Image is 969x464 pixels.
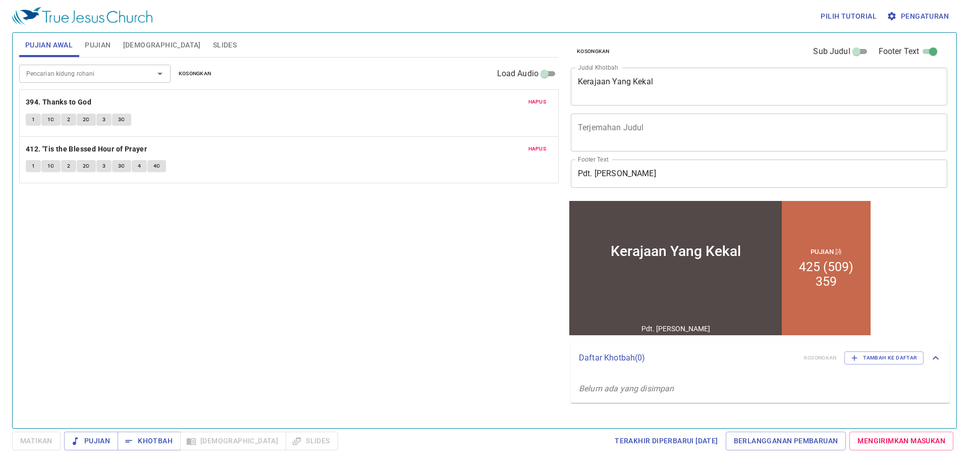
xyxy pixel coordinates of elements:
[61,160,76,172] button: 2
[817,7,881,26] button: Pilih tutorial
[821,10,877,23] span: Pilih tutorial
[47,115,55,124] span: 1C
[611,432,722,450] a: Terakhir Diperbarui [DATE]
[26,96,91,109] b: 394. Thanks to God
[528,97,547,107] span: Hapus
[26,114,41,126] button: 1
[123,39,201,51] span: [DEMOGRAPHIC_DATA]
[522,143,553,155] button: Hapus
[497,68,539,80] span: Load Audio
[118,162,125,171] span: 3C
[522,96,553,108] button: Hapus
[734,435,838,447] span: Berlangganan Pembaruan
[102,162,105,171] span: 3
[118,432,181,450] button: Khotbah
[179,69,211,78] span: Kosongkan
[579,352,796,364] p: Daftar Khotbah ( 0 )
[844,351,924,365] button: Tambah ke Daftar
[571,341,950,375] div: Daftar Khotbah(0)KosongkanTambah ke Daftar
[96,160,112,172] button: 3
[578,77,940,96] textarea: Kerajaan Yang Kekal
[879,45,920,58] span: Footer Text
[26,143,149,156] button: 412. 'Tis the Blessed Hour of Prayer
[47,162,55,171] span: 1C
[567,198,873,338] iframe: from-child
[112,114,131,126] button: 3C
[528,144,547,153] span: Hapus
[577,47,610,56] span: Kosongkan
[83,115,90,124] span: 2C
[849,432,953,450] a: Mengirimkan Masukan
[889,10,949,23] span: Pengaturan
[67,162,70,171] span: 2
[126,435,173,447] span: Khotbah
[77,114,96,126] button: 2C
[813,45,850,58] span: Sub Judul
[615,435,718,447] span: Terakhir Diperbarui [DATE]
[102,115,105,124] span: 3
[72,435,110,447] span: Pujian
[213,39,237,51] span: Slides
[67,115,70,124] span: 2
[132,160,147,172] button: 4
[138,162,141,171] span: 4
[83,162,90,171] span: 2C
[26,143,147,156] b: 412. 'Tis the Blessed Hour of Prayer
[153,162,160,171] span: 4C
[85,39,111,51] span: Pujian
[851,353,917,363] span: Tambah ke Daftar
[64,432,118,450] button: Pujian
[25,39,73,51] span: Pujian Awal
[118,115,125,124] span: 3C
[571,45,616,58] button: Kosongkan
[12,7,152,25] img: True Jesus Church
[173,68,218,80] button: Kosongkan
[77,160,96,172] button: 2C
[26,96,93,109] button: 394. Thanks to God
[726,432,846,450] a: Berlangganan Pembaruan
[41,114,61,126] button: 1C
[32,162,35,171] span: 1
[579,384,674,393] i: Belum ada yang disimpan
[112,160,131,172] button: 3C
[26,160,41,172] button: 1
[32,115,35,124] span: 1
[153,67,167,81] button: Open
[96,114,112,126] button: 3
[147,160,167,172] button: 4C
[61,114,76,126] button: 2
[885,7,953,26] button: Pengaturan
[857,435,945,447] span: Mengirimkan Masukan
[41,160,61,172] button: 1C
